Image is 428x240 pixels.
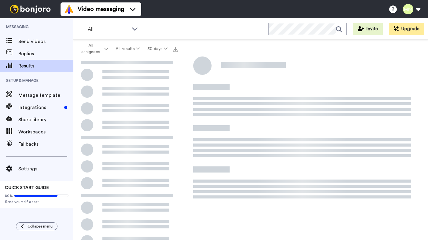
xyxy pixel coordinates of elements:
[18,50,73,57] span: Replies
[7,5,53,13] img: bj-logo-header-white.svg
[18,116,73,123] span: Share library
[78,5,124,13] span: Video messaging
[18,62,73,70] span: Results
[18,104,62,111] span: Integrations
[28,224,53,229] span: Collapse menu
[171,44,180,53] button: Export all results that match these filters now.
[16,222,57,230] button: Collapse menu
[5,193,13,198] span: 80%
[173,47,178,52] img: export.svg
[353,23,383,35] button: Invite
[18,165,73,173] span: Settings
[64,4,74,14] img: vm-color.svg
[18,128,73,136] span: Workspaces
[75,40,112,57] button: All assignees
[389,23,424,35] button: Upgrade
[78,43,103,55] span: All assignees
[5,186,49,190] span: QUICK START GUIDE
[143,43,171,54] button: 30 days
[18,92,73,99] span: Message template
[5,199,68,204] span: Send yourself a test
[112,43,144,54] button: All results
[18,140,73,148] span: Fallbacks
[18,38,73,45] span: Send videos
[88,26,129,33] span: All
